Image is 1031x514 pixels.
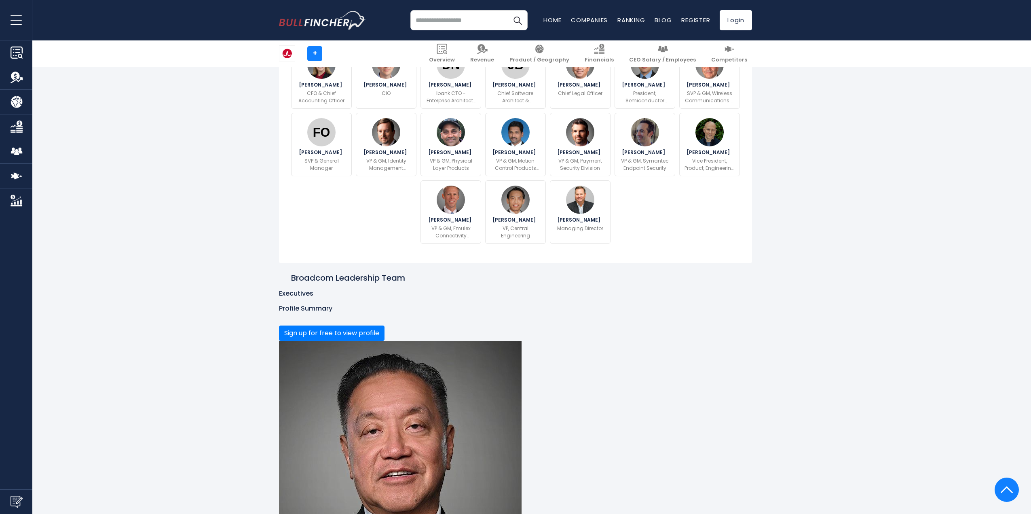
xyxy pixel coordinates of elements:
[706,40,752,67] a: Competitors
[615,113,675,176] a: Adam Bromwich [PERSON_NAME] VP & GM, Symantec Endpoint Security
[557,225,603,232] p: Managing Director
[299,150,344,155] span: [PERSON_NAME]
[622,150,668,155] span: [PERSON_NAME]
[490,225,541,239] p: VP, Central Engineering
[679,113,740,176] a: Joshua Burgin [PERSON_NAME] Vice President, Product, Engineering & Strategy
[429,57,455,63] span: Overview
[428,82,474,87] span: [PERSON_NAME]
[361,157,411,172] p: VP & GM, Identity Management Security Division
[420,45,481,109] a: Dr Shiva Narayan [PERSON_NAME] Ibank CTO - Enterprise Architect , Product Owner
[307,46,322,61] a: +
[490,157,541,172] p: VP & GM, Motion Control Products Division
[550,45,611,109] a: Mark Brazeal [PERSON_NAME] Chief Legal Officer
[291,45,352,109] a: Kirsten Spears [PERSON_NAME] CFO & Chief Accounting Officer
[470,57,494,63] span: Revenue
[420,180,481,244] a: Jeff Hoogenboom [PERSON_NAME] VP & GM, Emulex Connectivity Division
[279,326,385,341] button: Sign up for free to view profile
[685,157,735,172] p: Vice President, Product, Engineering & Strategy
[501,186,530,214] img: Yuan Xing Lee
[437,118,465,146] img: Vijay Janapaty
[490,90,541,104] p: Chief Software Architect & Distinguished Engineer
[685,90,735,104] p: SVP & GM, Wireless Communications & Connectivity Division
[296,90,346,104] p: CFO & Chief Accounting Officer
[687,82,732,87] span: [PERSON_NAME]
[307,118,336,146] img: Frank Ostojic
[428,150,474,155] span: [PERSON_NAME]
[492,218,538,222] span: [PERSON_NAME]
[382,90,391,97] p: CIO
[655,16,672,24] a: Blog
[620,157,670,172] p: VP & GM, Symantec Endpoint Security
[428,218,474,222] span: [PERSON_NAME]
[279,305,752,313] p: Profile Summary
[557,82,603,87] span: [PERSON_NAME]
[465,40,499,67] a: Revenue
[543,16,561,24] a: Home
[485,113,546,176] a: Hassan Hussain [PERSON_NAME] VP & GM, Motion Control Products Division
[558,90,602,97] p: Chief Legal Officer
[485,45,546,109] a: Joe Burke [PERSON_NAME] Chief Software Architect & Distinguished Engineer
[279,46,295,61] img: AVGO logo
[507,10,528,30] button: Search
[505,40,574,67] a: Product / Geography
[617,16,645,24] a: Ranking
[356,113,416,176] a: Clayton Donley [PERSON_NAME] VP & GM, Identity Management Security Division
[424,40,460,67] a: Overview
[420,113,481,176] a: Vijay Janapaty [PERSON_NAME] VP & GM, Physical Layer Products
[615,45,675,109] a: Charlie Kawwas [PERSON_NAME] President, Semiconductor Solutions Group
[291,273,405,283] h2: Broadcom Leadership Team
[557,218,603,222] span: [PERSON_NAME]
[291,113,352,176] a: Frank Ostojic [PERSON_NAME] SVP & General Manager
[687,150,732,155] span: [PERSON_NAME]
[296,157,346,172] p: SVP & General Manager
[426,90,476,104] p: Ibank CTO - Enterprise Architect , Product Owner
[695,118,724,146] img: Joshua Burgin
[624,40,701,67] a: CEO Salary / Employees
[550,180,611,244] a: Brian Clayton [PERSON_NAME] Managing Director
[485,180,546,244] a: Yuan Xing Lee [PERSON_NAME] VP, Central Engineering
[279,290,752,298] p: Executives
[492,150,538,155] span: [PERSON_NAME]
[372,118,400,146] img: Clayton Donley
[509,57,569,63] span: Product / Geography
[585,57,614,63] span: Financials
[555,157,605,172] p: VP & GM, Payment Security Division
[571,16,608,24] a: Companies
[620,90,670,104] p: President, Semiconductor Solutions Group
[279,11,366,30] a: Go to homepage
[631,118,659,146] img: Adam Bromwich
[492,82,538,87] span: [PERSON_NAME]
[501,118,530,146] img: Hassan Hussain
[363,82,409,87] span: [PERSON_NAME]
[566,118,594,146] img: Matt Cooke
[629,57,696,63] span: CEO Salary / Employees
[711,57,747,63] span: Competitors
[679,45,740,109] a: Mark Gonikberg [PERSON_NAME] SVP & GM, Wireless Communications & Connectivity Division
[426,157,476,172] p: VP & GM, Physical Layer Products
[580,40,619,67] a: Financials
[566,186,594,214] img: Brian Clayton
[622,82,668,87] span: [PERSON_NAME]
[356,45,416,109] a: Alan Davidson [PERSON_NAME] CIO
[550,113,611,176] a: Matt Cooke [PERSON_NAME] VP & GM, Payment Security Division
[299,82,344,87] span: [PERSON_NAME]
[720,10,752,30] a: Login
[363,150,409,155] span: [PERSON_NAME]
[437,186,465,214] img: Jeff Hoogenboom
[426,225,476,239] p: VP & GM, Emulex Connectivity Division
[279,11,366,30] img: bullfincher logo
[557,150,603,155] span: [PERSON_NAME]
[681,16,710,24] a: Register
